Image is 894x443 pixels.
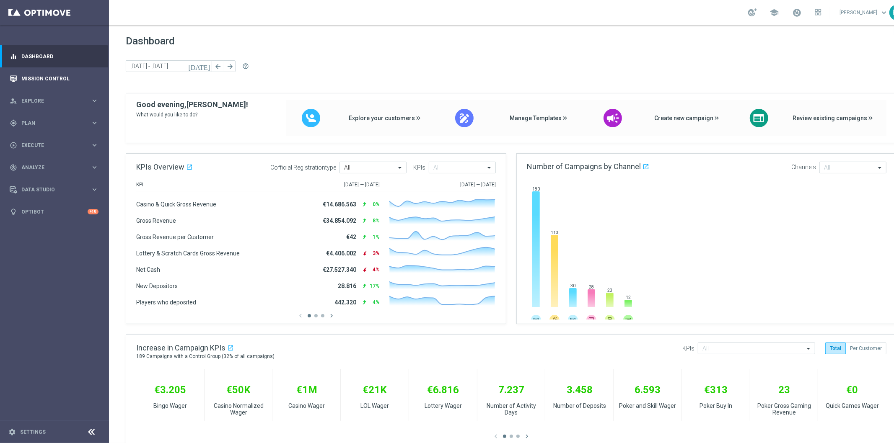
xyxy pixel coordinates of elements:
i: keyboard_arrow_right [91,97,98,105]
div: Dashboard [10,45,98,67]
i: keyboard_arrow_right [91,163,98,171]
div: Execute [10,142,91,149]
i: gps_fixed [10,119,17,127]
i: play_circle_outline [10,142,17,149]
i: track_changes [10,164,17,171]
a: Mission Control [21,67,98,90]
i: equalizer [10,53,17,60]
a: Optibot [21,201,88,223]
div: +10 [88,209,98,214]
span: Execute [21,143,91,148]
span: Data Studio [21,187,91,192]
button: Mission Control [9,75,99,82]
span: keyboard_arrow_down [879,8,889,17]
a: [PERSON_NAME]keyboard_arrow_down [839,6,889,19]
div: Data Studio [10,186,91,193]
span: school [770,8,779,17]
div: Mission Control [10,67,98,90]
button: equalizer Dashboard [9,53,99,60]
div: Optibot [10,201,98,223]
button: lightbulb Optibot +10 [9,209,99,215]
span: Explore [21,98,91,103]
button: play_circle_outline Execute keyboard_arrow_right [9,142,99,149]
i: keyboard_arrow_right [91,141,98,149]
button: track_changes Analyze keyboard_arrow_right [9,164,99,171]
button: person_search Explore keyboard_arrow_right [9,98,99,104]
i: person_search [10,97,17,105]
i: lightbulb [10,208,17,216]
i: keyboard_arrow_right [91,185,98,193]
span: Analyze [21,165,91,170]
button: gps_fixed Plan keyboard_arrow_right [9,120,99,126]
i: keyboard_arrow_right [91,119,98,127]
span: Plan [21,121,91,126]
button: Data Studio keyboard_arrow_right [9,186,99,193]
a: Dashboard [21,45,98,67]
i: settings [8,428,16,436]
div: Analyze [10,164,91,171]
div: Plan [10,119,91,127]
a: Settings [20,430,46,435]
div: Explore [10,97,91,105]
